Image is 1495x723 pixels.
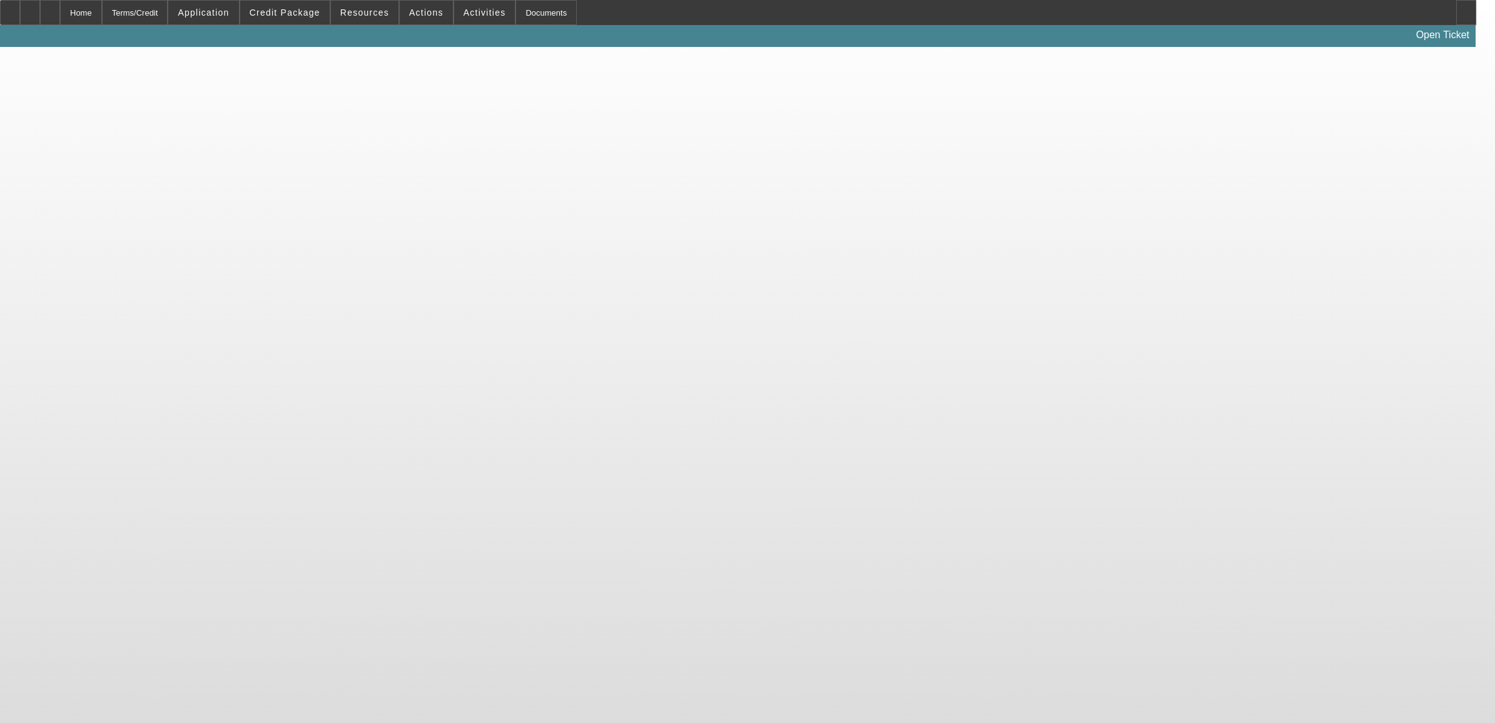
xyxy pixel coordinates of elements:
span: Credit Package [250,8,320,18]
span: Actions [409,8,443,18]
button: Credit Package [240,1,330,24]
span: Resources [340,8,389,18]
button: Actions [400,1,453,24]
span: Activities [464,8,506,18]
button: Resources [331,1,398,24]
button: Application [168,1,238,24]
button: Activities [454,1,515,24]
a: Open Ticket [1411,24,1474,46]
span: Application [178,8,229,18]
